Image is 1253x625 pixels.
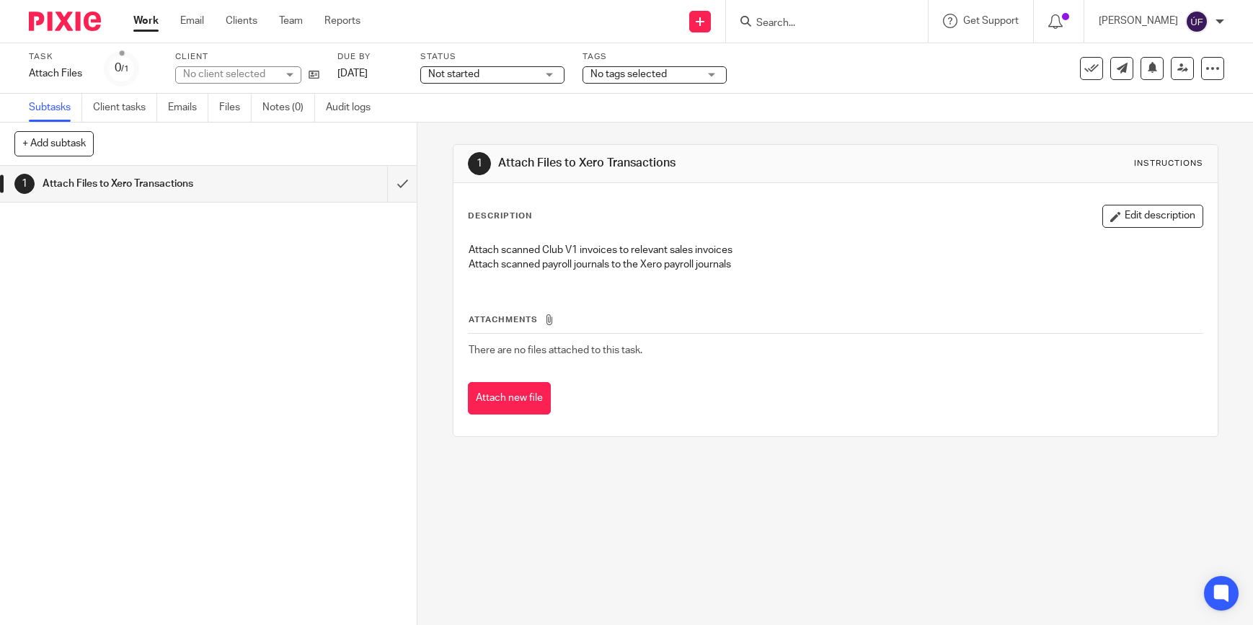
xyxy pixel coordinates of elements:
[963,16,1019,26] span: Get Support
[43,173,263,195] h1: Attach Files to Xero Transactions
[121,65,129,73] small: /1
[180,14,204,28] a: Email
[175,51,319,63] label: Client
[262,94,315,122] a: Notes (0)
[468,210,532,222] p: Description
[279,14,303,28] a: Team
[14,131,94,156] button: + Add subtask
[29,12,101,31] img: Pixie
[93,94,157,122] a: Client tasks
[1099,14,1178,28] p: [PERSON_NAME]
[420,51,564,63] label: Status
[29,66,87,81] div: Attach Files
[133,14,159,28] a: Work
[326,94,381,122] a: Audit logs
[168,94,208,122] a: Emails
[1134,158,1203,169] div: Instructions
[755,17,885,30] input: Search
[226,14,257,28] a: Clients
[29,94,82,122] a: Subtasks
[498,156,866,171] h1: Attach Files to Xero Transactions
[428,69,479,79] span: Not started
[324,14,360,28] a: Reports
[468,382,551,415] button: Attach new file
[469,243,1203,257] p: Attach scanned Club V1 invoices to relevant sales invoices
[590,69,667,79] span: No tags selected
[1102,205,1203,228] button: Edit description
[337,51,402,63] label: Due by
[469,345,642,355] span: There are no files attached to this task.
[14,174,35,194] div: 1
[183,67,277,81] div: No client selected
[29,51,87,63] label: Task
[469,316,538,324] span: Attachments
[583,51,727,63] label: Tags
[337,68,368,79] span: [DATE]
[1185,10,1208,33] img: svg%3E
[469,257,1203,272] p: Attach scanned payroll journals to the Xero payroll journals
[219,94,252,122] a: Files
[115,60,129,76] div: 0
[468,152,491,175] div: 1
